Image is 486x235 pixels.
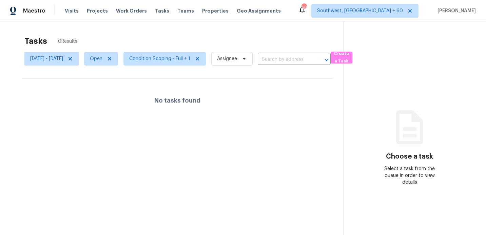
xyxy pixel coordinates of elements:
[154,97,200,104] h4: No tasks found
[30,55,63,62] span: [DATE] - [DATE]
[237,7,281,14] span: Geo Assignments
[116,7,147,14] span: Work Orders
[217,55,237,62] span: Assignee
[435,7,476,14] span: [PERSON_NAME]
[302,4,306,11] div: 682
[65,7,79,14] span: Visits
[129,55,190,62] span: Condition Scoping - Full + 1
[155,8,169,13] span: Tasks
[317,7,403,14] span: Southwest, [GEOGRAPHIC_DATA] + 60
[322,55,331,65] button: Open
[177,7,194,14] span: Teams
[58,38,77,45] span: 0 Results
[386,153,433,160] h3: Choose a task
[24,38,47,44] h2: Tasks
[87,7,108,14] span: Projects
[377,165,442,186] div: Select a task from the queue in order to view details
[23,7,45,14] span: Maestro
[258,54,312,65] input: Search by address
[90,55,102,62] span: Open
[202,7,229,14] span: Properties
[334,50,349,66] span: Create a Task
[331,52,352,64] button: Create a Task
